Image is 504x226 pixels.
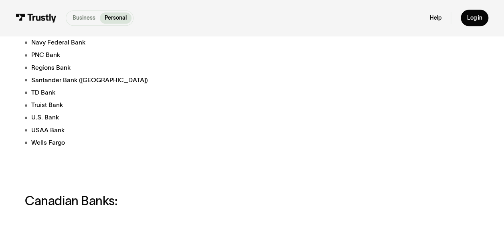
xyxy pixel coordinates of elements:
[25,138,317,147] li: Wells Fargo
[461,10,488,26] a: Log in
[467,14,482,22] div: Log in
[25,38,317,47] li: Navy Federal Bank
[105,14,127,22] p: Personal
[100,12,131,24] a: Personal
[25,88,317,97] li: TD Bank
[25,75,317,85] li: Santander Bank ([GEOGRAPHIC_DATA])
[430,14,441,22] a: Help
[25,100,317,109] li: Truist Bank
[25,113,317,122] li: U.S. Bank
[25,63,317,72] li: Regions Bank
[25,50,317,59] li: PNC Bank
[68,12,100,24] a: Business
[73,14,95,22] p: Business
[16,14,57,22] img: Trustly Logo
[25,125,317,135] li: USAA Bank
[25,194,317,208] h3: Canadian Banks:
